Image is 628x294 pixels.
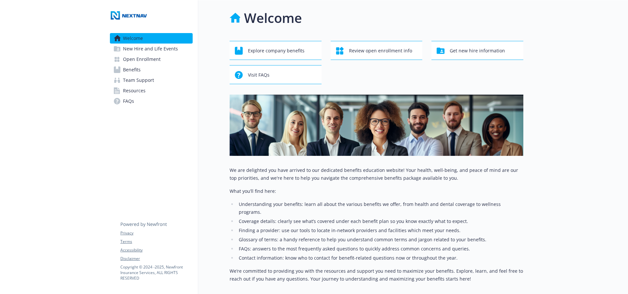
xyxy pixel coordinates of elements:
[230,41,322,60] button: Explore company benefits
[237,254,523,262] li: Contact information: know who to contact for benefit-related questions now or throughout the year.
[349,45,412,57] span: Review open enrollment info
[110,85,193,96] a: Resources
[450,45,505,57] span: Get new hire information
[123,85,146,96] span: Resources
[237,227,523,234] li: Finding a provider: use our tools to locate in-network providers and facilities which meet your n...
[120,264,192,281] p: Copyright © 2024 - 2025 , Newfront Insurance Services, ALL RIGHTS RESERVED
[230,166,523,182] p: We are delighted you have arrived to our dedicated benefits education website! Your health, well-...
[248,45,305,57] span: Explore company benefits
[110,44,193,54] a: New Hire and Life Events
[237,236,523,244] li: Glossary of terms: a handy reference to help you understand common terms and jargon related to yo...
[244,8,302,28] h1: Welcome
[123,33,143,44] span: Welcome
[237,217,523,225] li: Coverage details: clearly see what’s covered under each benefit plan so you know exactly what to ...
[123,96,134,106] span: FAQs
[123,64,141,75] span: Benefits
[230,65,322,84] button: Visit FAQs
[331,41,423,60] button: Review open enrollment info
[123,44,178,54] span: New Hire and Life Events
[237,245,523,253] li: FAQs: answers to the most frequently asked questions to quickly address common concerns and queries.
[110,75,193,85] a: Team Support
[123,75,154,85] span: Team Support
[110,64,193,75] a: Benefits
[237,200,523,216] li: Understanding your benefits: learn all about the various benefits we offer, from health and denta...
[110,54,193,64] a: Open Enrollment
[120,239,192,245] a: Terms
[120,230,192,236] a: Privacy
[110,33,193,44] a: Welcome
[431,41,523,60] button: Get new hire information
[248,69,270,81] span: Visit FAQs
[110,96,193,106] a: FAQs
[230,187,523,195] p: What you’ll find here:
[120,256,192,262] a: Disclaimer
[120,247,192,253] a: Accessibility
[123,54,161,64] span: Open Enrollment
[230,267,523,283] p: We’re committed to providing you with the resources and support you need to maximize your benefit...
[230,95,523,156] img: overview page banner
